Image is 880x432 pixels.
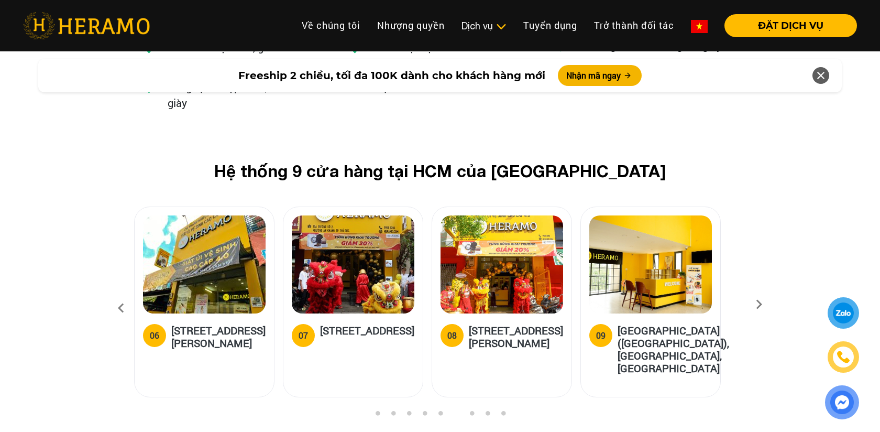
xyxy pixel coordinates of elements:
button: Nhận mã ngay [558,65,642,86]
button: 8 [482,411,492,421]
a: phone-icon [829,343,857,371]
a: Tuyển dụng [515,14,586,37]
button: 4 [419,411,430,421]
div: 08 [447,329,457,342]
a: Nhượng quyền [369,14,453,37]
div: 06 [150,329,159,342]
img: heramo-logo.png [23,12,150,39]
div: 09 [596,329,606,342]
img: phone-icon [837,351,850,363]
img: subToggleIcon [496,21,507,32]
button: 5 [435,411,445,421]
h5: [STREET_ADDRESS][PERSON_NAME] [469,324,563,349]
div: Dịch vụ [461,19,507,33]
img: heramo-314-le-van-viet-phuong-tang-nhon-phu-b-quan-9 [143,215,266,314]
img: heramo-15a-duong-so-2-phuong-an-khanh-thu-duc [292,215,414,314]
div: 07 [299,329,308,342]
img: vn-flag.png [691,20,708,33]
button: 2 [388,411,398,421]
a: ĐẶT DỊCH VỤ [716,21,857,30]
button: 6 [450,411,461,421]
h5: [GEOGRAPHIC_DATA] ([GEOGRAPHIC_DATA]), [GEOGRAPHIC_DATA], [GEOGRAPHIC_DATA] [618,324,729,374]
span: Freeship 2 chiều, tối đa 100K dành cho khách hàng mới [238,68,545,83]
button: 3 [403,411,414,421]
h2: Hệ thống 9 cửa hàng tại HCM của [GEOGRAPHIC_DATA] [151,161,729,181]
a: Về chúng tôi [293,14,369,37]
button: 7 [466,411,477,421]
button: 1 [372,411,382,421]
img: heramo-398-duong-hoang-dieu-phuong-2-quan-4 [441,215,563,314]
a: Trở thành đối tác [586,14,683,37]
h5: [STREET_ADDRESS] [320,324,414,345]
button: 9 [498,411,508,421]
button: ĐẶT DỊCH VỤ [724,14,857,37]
h5: [STREET_ADDRESS][PERSON_NAME] [171,324,266,349]
img: heramo-parc-villa-dai-phuoc-island-dong-nai [589,215,712,314]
